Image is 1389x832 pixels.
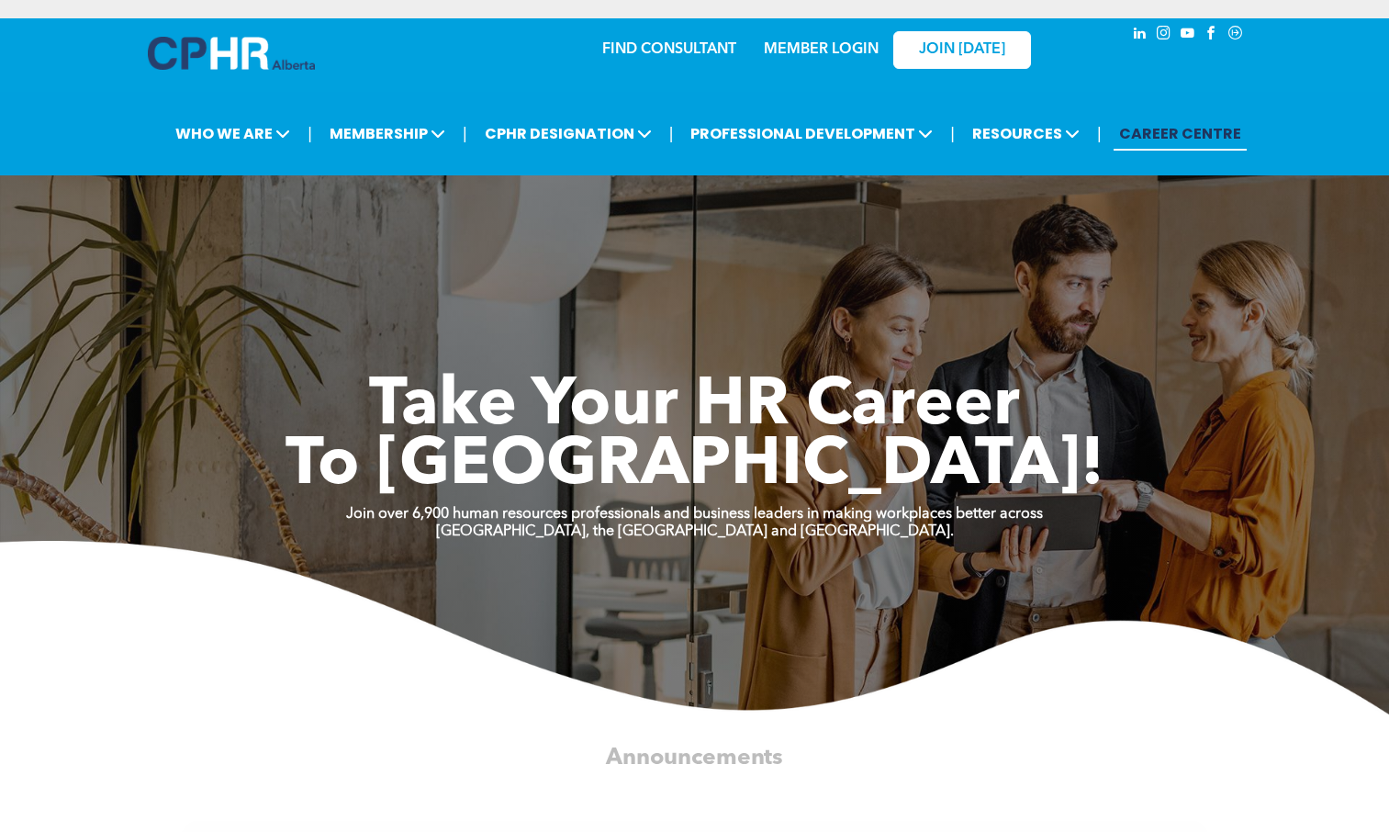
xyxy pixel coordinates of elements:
[764,42,879,57] a: MEMBER LOGIN
[286,433,1104,500] span: To [GEOGRAPHIC_DATA]!
[324,117,451,151] span: MEMBERSHIP
[967,117,1085,151] span: RESOURCES
[479,117,657,151] span: CPHR DESIGNATION
[893,31,1031,69] a: JOIN [DATE]
[170,117,296,151] span: WHO WE ARE
[1130,23,1150,48] a: linkedin
[919,41,1005,59] span: JOIN [DATE]
[950,115,955,152] li: |
[308,115,312,152] li: |
[1097,115,1102,152] li: |
[1226,23,1246,48] a: Social network
[606,747,783,770] span: Announcements
[669,115,674,152] li: |
[436,524,954,539] strong: [GEOGRAPHIC_DATA], the [GEOGRAPHIC_DATA] and [GEOGRAPHIC_DATA].
[369,374,1020,440] span: Take Your HR Career
[685,117,938,151] span: PROFESSIONAL DEVELOPMENT
[1154,23,1174,48] a: instagram
[148,37,315,70] img: A blue and white logo for cp alberta
[1202,23,1222,48] a: facebook
[463,115,467,152] li: |
[602,42,736,57] a: FIND CONSULTANT
[1114,117,1247,151] a: CAREER CENTRE
[346,507,1043,522] strong: Join over 6,900 human resources professionals and business leaders in making workplaces better ac...
[1178,23,1198,48] a: youtube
